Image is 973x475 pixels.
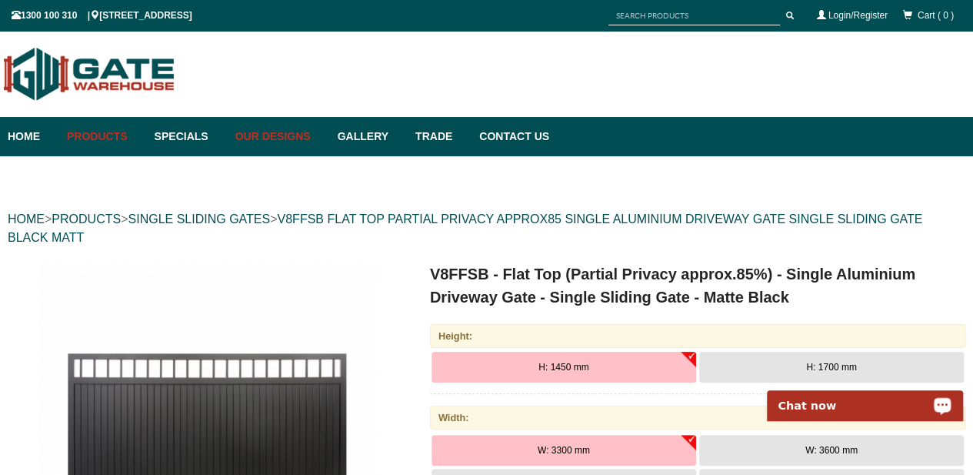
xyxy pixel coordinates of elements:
[128,212,270,226] a: SINGLE SLIDING GATES
[432,435,696,466] button: W: 3300 mm
[12,10,192,21] span: 1300 100 310 | [STREET_ADDRESS]
[8,195,965,263] div: > > >
[699,352,964,383] button: H: 1700 mm
[8,117,59,156] a: Home
[828,10,888,21] a: Login/Register
[538,445,590,456] span: W: 3300 mm
[52,212,121,226] a: PRODUCTS
[472,117,549,156] a: Contact Us
[430,406,965,430] div: Width:
[408,117,472,156] a: Trade
[757,373,973,421] iframe: LiveChat chat widget
[805,445,858,456] span: W: 3600 mm
[228,117,330,156] a: Our Designs
[432,352,696,383] button: H: 1450 mm
[806,362,856,373] span: H: 1700 mm
[699,435,964,466] button: W: 3600 mm
[8,212,45,226] a: HOME
[330,117,408,156] a: Gallery
[8,212,922,244] a: V8FFSB FLAT TOP PARTIAL PRIVACY APPROX85 SINGLE ALUMINIUM DRIVEWAY GATE SINGLE SLIDING GATE BLACK...
[918,10,954,21] span: Cart ( 0 )
[538,362,588,373] span: H: 1450 mm
[430,263,965,309] h1: V8FFSB - Flat Top (Partial Privacy approx.85%) - Single Aluminium Driveway Gate - Single Sliding ...
[147,117,228,156] a: Specials
[608,6,780,25] input: SEARCH PRODUCTS
[430,324,965,348] div: Height:
[59,117,147,156] a: Products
